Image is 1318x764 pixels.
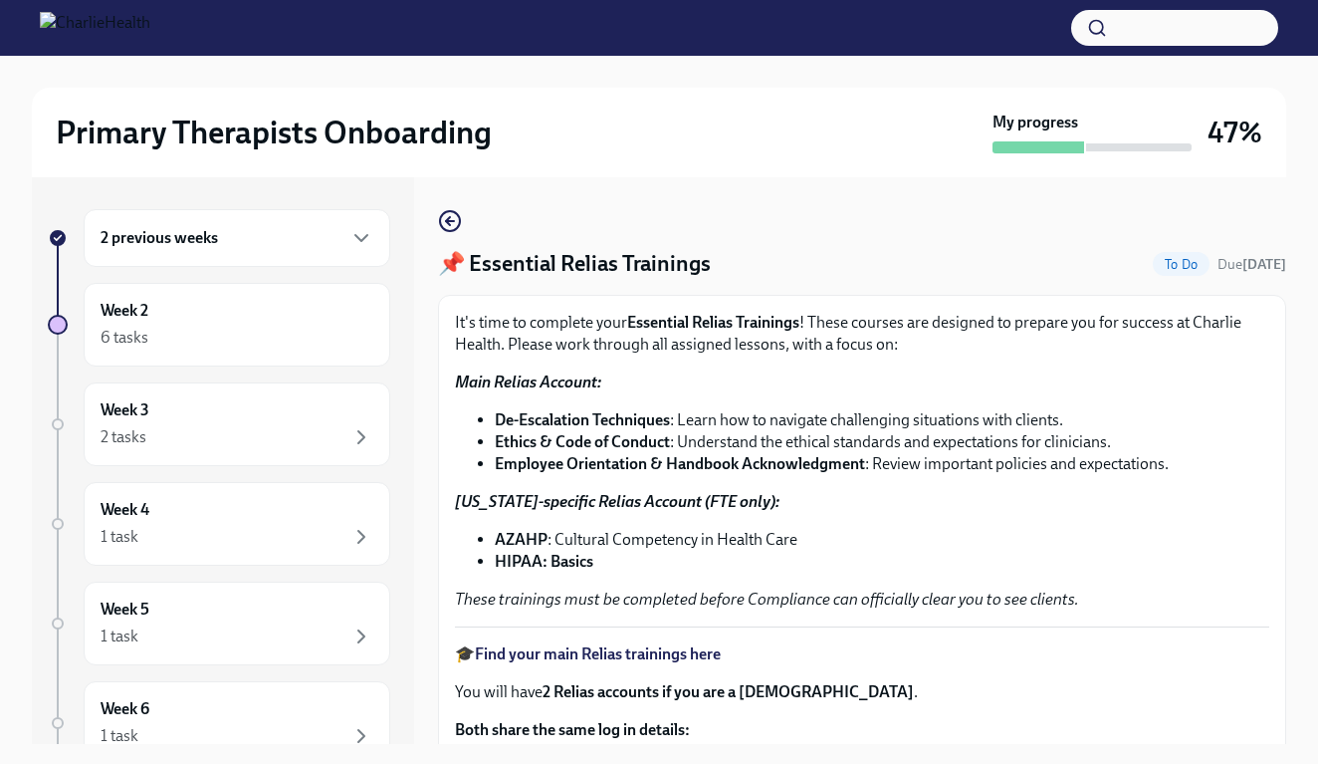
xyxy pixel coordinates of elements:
strong: [DATE] [1242,256,1286,273]
h6: 2 previous weeks [101,227,218,249]
strong: 2 Relias accounts if you are a [DEMOGRAPHIC_DATA] [543,682,914,701]
h4: 📌 Essential Relias Trainings [438,249,711,279]
strong: De-Escalation Techniques [495,410,670,429]
li: : Cultural Competency in Health Care [495,529,1269,551]
a: Week 26 tasks [48,283,390,367]
a: Week 51 task [48,582,390,665]
div: 2 tasks [101,426,146,448]
strong: HIPAA: Basics [495,552,593,571]
strong: AZAHP [495,530,548,549]
div: 1 task [101,626,138,647]
h6: Week 5 [101,599,149,621]
li: : Understand the ethical standards and expectations for clinicians. [495,431,1269,453]
h3: 47% [1208,115,1262,150]
h6: Week 3 [101,399,149,421]
p: It's time to complete your ! These courses are designed to prepare you for success at Charlie Hea... [455,312,1269,356]
em: These trainings must be completed before Compliance can officially clear you to see clients. [455,590,1079,609]
strong: Main Relias Account: [455,373,601,391]
li: : Review important policies and expectations. [495,453,1269,475]
h6: Week 4 [101,499,149,521]
strong: Ethics & Code of Conduct [495,432,670,451]
span: Due [1217,256,1286,273]
p: You will have . [455,681,1269,703]
strong: Essential Relias Trainings [627,313,799,332]
h6: Week 6 [101,698,149,720]
img: CharlieHealth [40,12,150,44]
span: To Do [1153,257,1209,272]
a: Week 41 task [48,482,390,566]
strong: My progress [992,112,1078,133]
li: : Learn how to navigate challenging situations with clients. [495,409,1269,431]
strong: [US_STATE]-specific Relias Account (FTE only): [455,492,779,511]
div: 6 tasks [101,327,148,349]
a: Find your main Relias trainings here [475,644,721,663]
div: 1 task [101,526,138,548]
h2: Primary Therapists Onboarding [56,113,492,152]
div: 1 task [101,725,138,747]
p: 🎓 [455,643,1269,665]
span: August 25th, 2025 09:00 [1217,255,1286,274]
strong: Employee Orientation & Handbook Acknowledgment [495,454,865,473]
h6: Week 2 [101,300,148,322]
div: 2 previous weeks [84,209,390,267]
a: Week 32 tasks [48,382,390,466]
